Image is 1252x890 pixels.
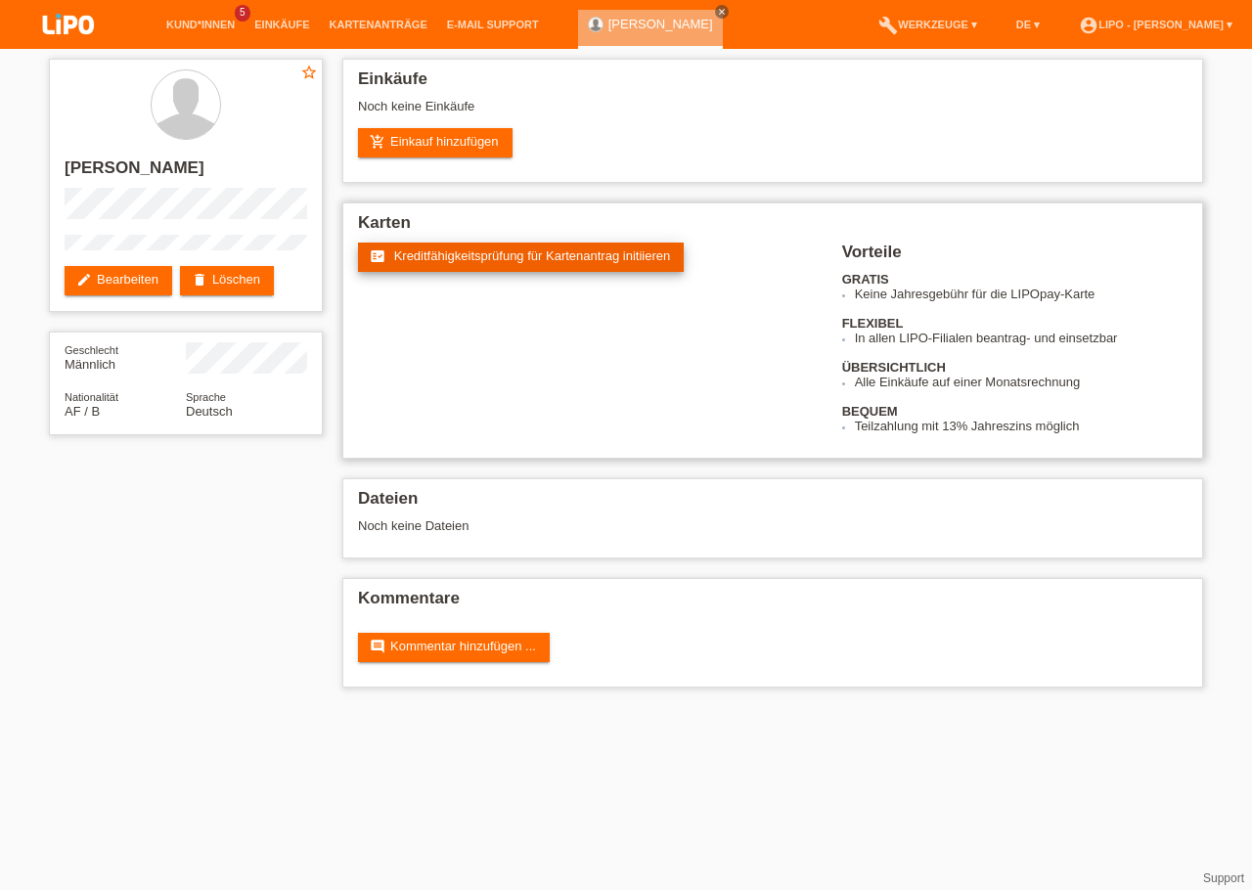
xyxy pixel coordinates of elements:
a: DE ▾ [1006,19,1050,30]
span: Sprache [186,391,226,403]
h2: [PERSON_NAME] [65,158,307,188]
a: [PERSON_NAME] [608,17,713,31]
div: Männlich [65,342,186,372]
li: Teilzahlung mit 13% Jahreszins möglich [855,419,1187,433]
h2: Dateien [358,489,1187,518]
a: buildWerkzeuge ▾ [869,19,987,30]
b: GRATIS [842,272,889,287]
h2: Karten [358,213,1187,243]
div: Noch keine Einkäufe [358,99,1187,128]
i: fact_check [370,248,385,264]
a: editBearbeiten [65,266,172,295]
i: add_shopping_cart [370,134,385,150]
a: LIPO pay [20,40,117,55]
b: BEQUEM [842,404,898,419]
a: Einkäufe [245,19,319,30]
b: FLEXIBEL [842,316,904,331]
h2: Einkäufe [358,69,1187,99]
a: account_circleLIPO - [PERSON_NAME] ▾ [1069,19,1242,30]
i: comment [370,639,385,654]
a: Kartenanträge [320,19,437,30]
span: 5 [235,5,250,22]
h2: Vorteile [842,243,1187,272]
span: Nationalität [65,391,118,403]
li: Keine Jahresgebühr für die LIPOpay-Karte [855,287,1187,301]
a: deleteLöschen [180,266,274,295]
a: add_shopping_cartEinkauf hinzufügen [358,128,513,157]
span: Kreditfähigkeitsprüfung für Kartenantrag initiieren [394,248,671,263]
span: Deutsch [186,404,233,419]
h2: Kommentare [358,589,1187,618]
i: build [878,16,898,35]
a: E-Mail Support [437,19,549,30]
i: account_circle [1079,16,1098,35]
li: In allen LIPO-Filialen beantrag- und einsetzbar [855,331,1187,345]
a: star_border [300,64,318,84]
a: fact_check Kreditfähigkeitsprüfung für Kartenantrag initiieren [358,243,684,272]
a: Kund*innen [156,19,245,30]
b: ÜBERSICHTLICH [842,360,946,375]
li: Alle Einkäufe auf einer Monatsrechnung [855,375,1187,389]
a: close [715,5,729,19]
span: Afghanistan / B / 05.08.2016 [65,404,100,419]
span: Geschlecht [65,344,118,356]
i: edit [76,272,92,288]
a: commentKommentar hinzufügen ... [358,633,550,662]
i: delete [192,272,207,288]
i: close [717,7,727,17]
div: Noch keine Dateien [358,518,956,533]
i: star_border [300,64,318,81]
a: Support [1203,871,1244,885]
